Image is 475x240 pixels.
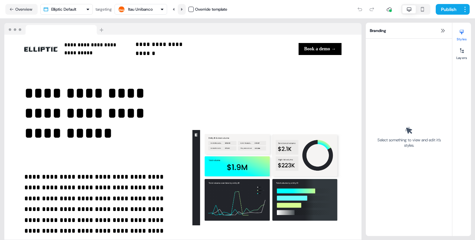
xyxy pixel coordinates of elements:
button: Publish [436,4,460,15]
button: Styles [452,27,471,41]
img: Image [24,47,58,52]
div: Branding [366,23,452,39]
div: targeting [96,6,112,13]
div: Override template [195,6,227,13]
div: Itau Unibanco [128,6,153,13]
div: Book a demo → [194,43,342,55]
button: Overview [5,4,38,15]
img: Browser topbar [4,23,107,35]
button: Book a demo → [299,43,342,55]
button: Itau Unibanco [115,4,167,15]
div: Elliptic Default [51,6,76,13]
button: Layers [452,45,471,60]
div: Select something to view and edit it’s styles. [375,137,443,148]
